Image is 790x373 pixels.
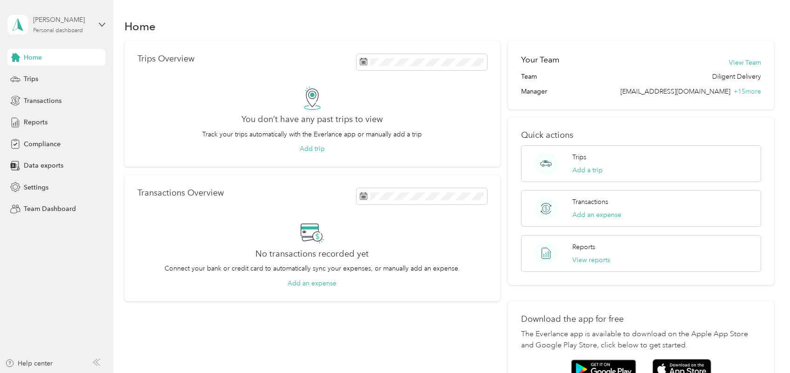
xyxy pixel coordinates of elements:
span: Manager [521,87,547,96]
p: Download the app for free [521,314,761,324]
button: View reports [572,255,610,265]
h2: No transactions recorded yet [255,249,369,259]
p: Transactions [572,197,608,207]
button: Add trip [300,144,325,154]
p: Transactions Overview [137,188,224,198]
p: Reports [572,242,595,252]
h2: You don’t have any past trips to view [241,115,383,124]
div: [PERSON_NAME] [33,15,91,25]
span: Home [24,53,42,62]
p: Connect your bank or credit card to automatically sync your expenses, or manually add an expense. [165,264,460,273]
span: [EMAIL_ADDRESS][DOMAIN_NAME] [620,88,730,95]
span: Diligent Delivery [712,72,761,81]
p: The Everlance app is available to download on the Apple App Store and Google Play Store, click be... [521,329,761,351]
button: Help center [5,359,53,368]
span: Data exports [24,161,63,170]
button: Add a trip [572,165,603,175]
h2: Your Team [521,54,559,66]
span: Team [521,72,537,81]
span: Settings [24,183,48,192]
button: Add an expense [572,210,621,220]
span: Reports [24,117,48,127]
span: + 15 more [734,88,761,95]
p: Trips Overview [137,54,194,64]
div: Personal dashboard [33,28,83,34]
span: Trips [24,74,38,84]
p: Trips [572,152,586,162]
span: Transactions [24,96,62,106]
p: Quick actions [521,130,761,140]
button: View Team [729,58,761,68]
h1: Home [124,21,156,31]
span: Compliance [24,139,61,149]
p: Track your trips automatically with the Everlance app or manually add a trip [202,129,422,139]
button: Add an expense [288,278,337,288]
span: Team Dashboard [24,204,76,214]
iframe: Everlance-gr Chat Button Frame [738,321,790,373]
